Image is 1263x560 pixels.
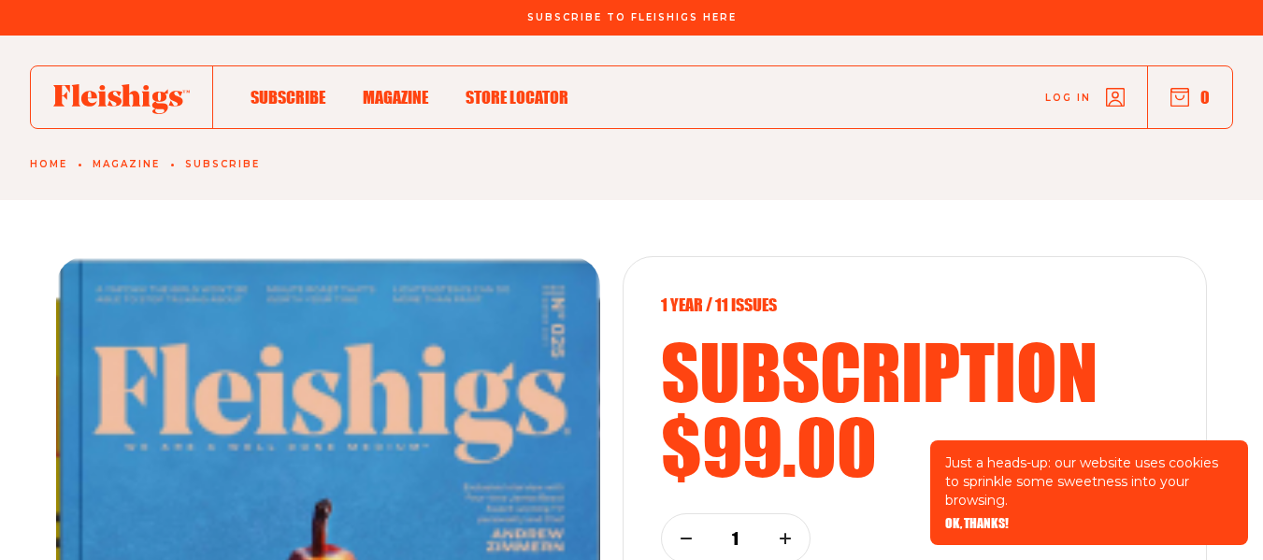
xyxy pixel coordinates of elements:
span: Subscribe [251,87,325,108]
a: Subscribe [185,159,260,170]
a: Subscribe [251,84,325,109]
span: Log in [1045,91,1091,105]
h2: $99.00 [661,409,1169,483]
a: Log in [1045,88,1125,107]
span: Magazine [363,87,428,108]
p: Just a heads-up: our website uses cookies to sprinkle some sweetness into your browsing. [945,453,1233,510]
a: Store locator [466,84,568,109]
button: OK, THANKS! [945,517,1009,530]
h2: subscription [661,334,1169,409]
p: 1 year / 11 Issues [661,294,1169,315]
span: Store locator [466,87,568,108]
a: Magazine [93,159,160,170]
a: Subscribe To Fleishigs Here [524,12,740,22]
span: Subscribe To Fleishigs Here [527,12,737,23]
p: 1 [724,528,748,549]
button: 0 [1170,87,1210,108]
a: Home [30,159,67,170]
a: Magazine [363,84,428,109]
